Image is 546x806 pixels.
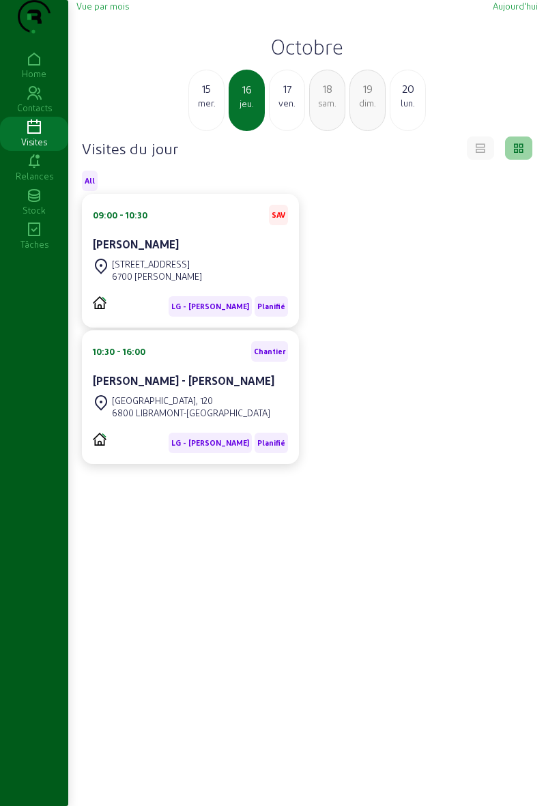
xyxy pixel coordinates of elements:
div: [STREET_ADDRESS] [112,258,202,270]
div: 6800 LIBRAMONT-[GEOGRAPHIC_DATA] [112,407,270,419]
img: PVELEC [93,296,106,309]
div: mer. [189,97,224,109]
h4: Visites du jour [82,139,178,158]
span: LG - [PERSON_NAME] [171,302,249,311]
span: All [85,176,95,186]
div: [GEOGRAPHIC_DATA], 120 [112,394,270,407]
div: 16 [230,81,263,98]
span: SAV [272,210,285,220]
span: Aujourd'hui [493,1,538,11]
div: 20 [390,81,425,97]
div: ven. [270,97,304,109]
div: jeu. [230,98,263,110]
div: 6700 [PERSON_NAME] [112,270,202,283]
div: 10:30 - 16:00 [93,345,145,358]
div: sam. [310,97,345,109]
span: Planifié [257,302,285,311]
span: LG - [PERSON_NAME] [171,438,249,448]
div: 15 [189,81,224,97]
div: 19 [350,81,385,97]
img: PVELEC [93,433,106,446]
div: dim. [350,97,385,109]
cam-card-title: [PERSON_NAME] - [PERSON_NAME] [93,374,274,387]
cam-card-title: [PERSON_NAME] [93,238,179,250]
h2: Octobre [76,34,538,59]
span: Vue par mois [76,1,129,11]
span: Chantier [254,347,285,356]
div: lun. [390,97,425,109]
span: Planifié [257,438,285,448]
div: 18 [310,81,345,97]
div: 09:00 - 10:30 [93,209,147,221]
div: 17 [270,81,304,97]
